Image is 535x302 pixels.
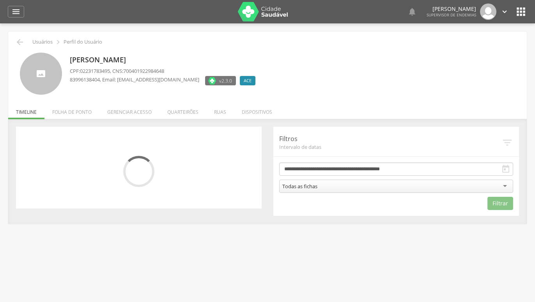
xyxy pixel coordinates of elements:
[159,101,206,119] li: Quarteirões
[15,37,25,47] i: Voltar
[487,197,513,210] button: Filtrar
[244,78,252,84] span: ACE
[205,76,236,85] label: Versão do aplicativo
[427,12,476,18] span: Supervisor de Endemias
[44,101,99,119] li: Folha de ponto
[501,137,513,148] i: 
[234,101,280,119] li: Dispositivos
[64,39,102,45] p: Perfil do Usuário
[279,134,501,143] p: Filtros
[427,6,476,12] p: [PERSON_NAME]
[99,101,159,119] li: Gerenciar acesso
[282,183,317,190] div: Todas as fichas
[500,7,509,16] i: 
[123,67,164,74] span: 700401922984648
[501,164,510,174] i: 
[70,67,259,75] p: CPF: , CNS:
[219,77,232,85] span: v2.3.0
[279,143,501,150] span: Intervalo de datas
[70,76,100,83] span: 83996138404
[206,101,234,119] li: Ruas
[54,38,62,46] i: 
[32,39,53,45] p: Usuários
[70,55,259,65] p: [PERSON_NAME]
[11,7,21,16] i: 
[407,4,417,20] a: 
[70,76,199,83] p: , Email: [EMAIL_ADDRESS][DOMAIN_NAME]
[500,4,509,20] a: 
[407,7,417,16] i: 
[8,6,24,18] a: 
[515,5,527,18] i: 
[80,67,110,74] span: 02231783495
